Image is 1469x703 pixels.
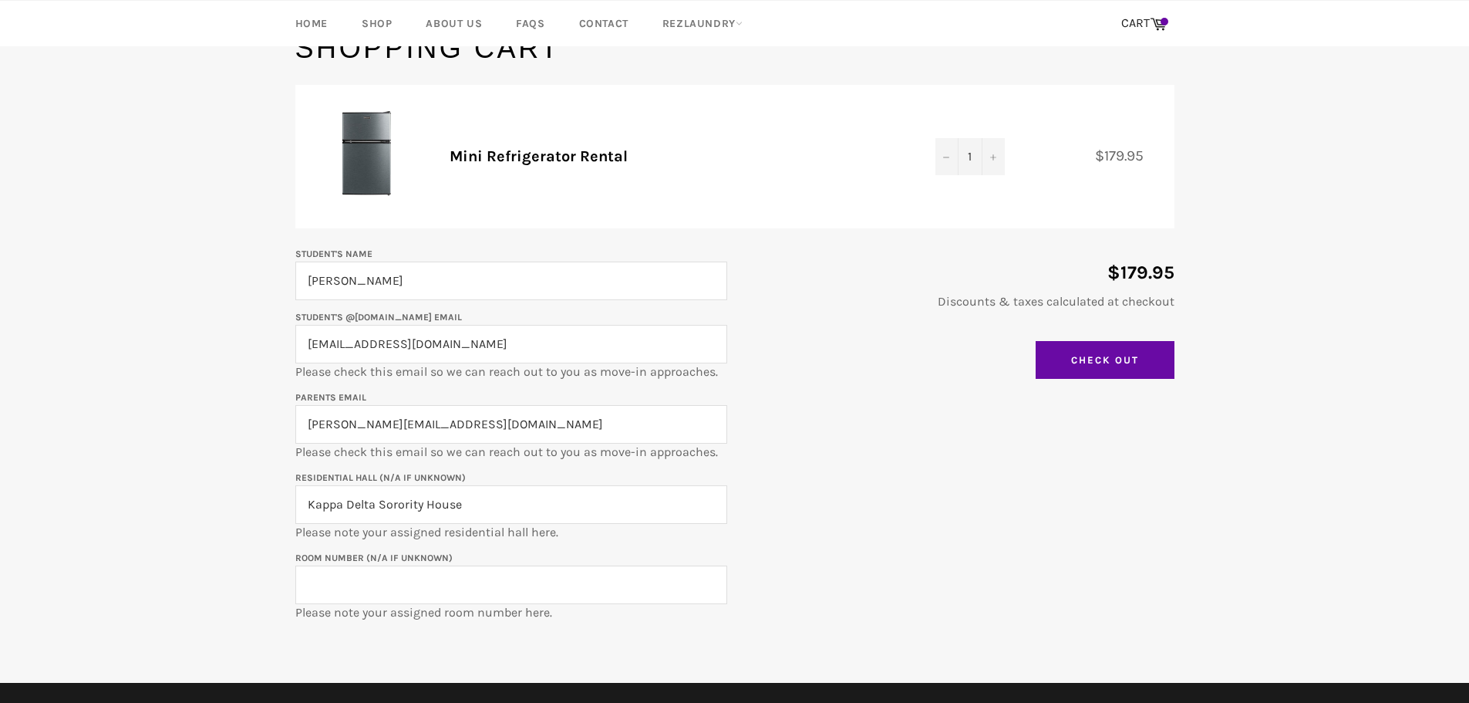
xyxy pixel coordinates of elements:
[564,1,644,46] a: Contact
[295,388,727,461] p: Please check this email so we can reach out to you as move-in approaches.
[935,138,959,175] button: Decrease quantity
[743,260,1174,286] p: $179.95
[280,1,343,46] a: Home
[295,472,466,483] label: Residential Hall (N/A if unknown)
[1095,147,1159,164] span: $179.95
[295,29,1174,68] h1: Shopping Cart
[410,1,497,46] a: About Us
[500,1,560,46] a: FAQs
[1114,8,1174,40] a: CART
[982,138,1005,175] button: Increase quantity
[295,312,462,323] label: Student's @[DOMAIN_NAME] email
[295,308,727,380] p: Please check this email so we can reach out to you as move-in approaches.
[295,549,727,621] p: Please note your assigned room number here.
[1036,341,1174,380] input: Check Out
[346,1,407,46] a: Shop
[450,147,628,165] a: Mini Refrigerator Rental
[318,108,411,201] img: Mini Refrigerator Rental
[647,1,758,46] a: RezLaundry
[295,553,453,563] label: Room Number (N/A if unknown)
[295,392,366,403] label: Parents email
[295,248,372,259] label: Student's Name
[295,468,727,541] p: Please note your assigned residential hall here.
[743,293,1174,310] p: Discounts & taxes calculated at checkout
